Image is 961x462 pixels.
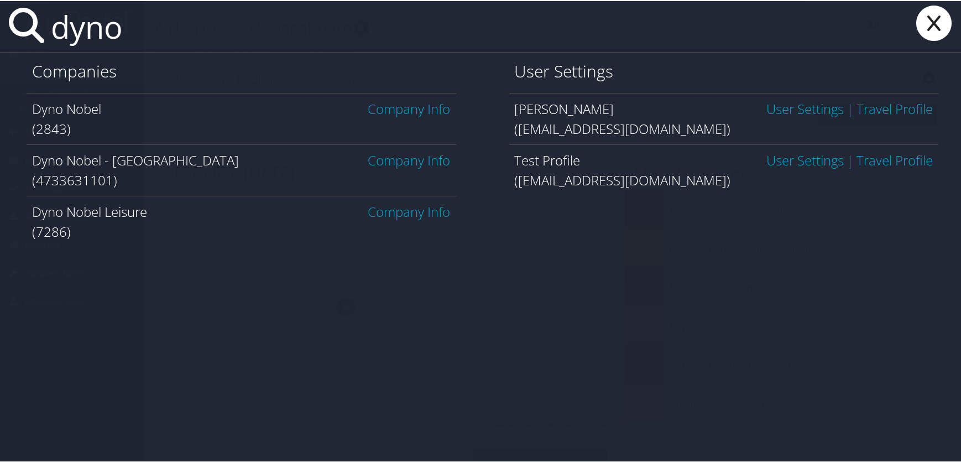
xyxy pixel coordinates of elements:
[515,98,614,117] span: [PERSON_NAME]
[32,221,451,241] div: (7286)
[766,150,844,168] a: User Settings
[766,98,844,117] a: User Settings
[32,150,239,168] span: Dyno Nobel - [GEOGRAPHIC_DATA]
[856,150,933,168] a: View OBT Profile
[368,98,451,117] a: Company Info
[368,150,451,168] a: Company Info
[32,98,101,117] span: Dyno Nobel
[515,118,933,138] div: ([EMAIL_ADDRESS][DOMAIN_NAME])
[856,98,933,117] a: View OBT Profile
[515,150,581,168] span: Test Profile
[368,201,451,220] a: Company Info
[844,150,856,168] span: |
[515,169,933,189] div: ([EMAIL_ADDRESS][DOMAIN_NAME])
[32,118,451,138] div: (2843)
[515,59,933,82] h1: User Settings
[32,59,451,82] h1: Companies
[32,201,147,220] span: Dyno Nobel Leisure
[32,169,451,189] div: (4733631101)
[844,98,856,117] span: |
